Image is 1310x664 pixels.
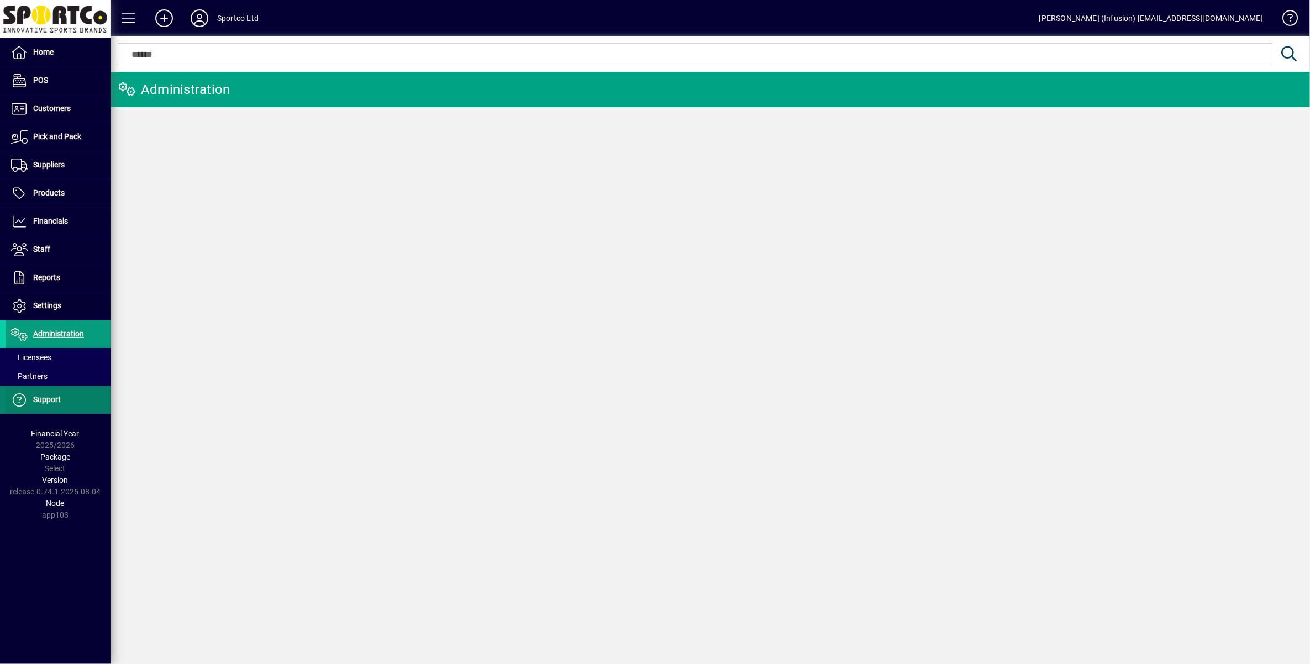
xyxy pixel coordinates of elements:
[6,367,111,386] a: Partners
[33,132,81,141] span: Pick and Pack
[33,48,54,56] span: Home
[31,429,80,438] span: Financial Year
[6,236,111,264] a: Staff
[33,188,65,197] span: Products
[46,499,65,508] span: Node
[6,348,111,367] a: Licensees
[40,452,70,461] span: Package
[33,76,48,85] span: POS
[6,180,111,207] a: Products
[6,67,111,94] a: POS
[33,329,84,338] span: Administration
[11,353,51,362] span: Licensees
[6,95,111,123] a: Customers
[33,160,65,169] span: Suppliers
[6,208,111,235] a: Financials
[119,81,230,98] div: Administration
[146,8,182,28] button: Add
[33,301,61,310] span: Settings
[6,292,111,320] a: Settings
[6,39,111,66] a: Home
[33,217,68,225] span: Financials
[1274,2,1296,38] a: Knowledge Base
[1039,9,1263,27] div: [PERSON_NAME] (Infusion) [EMAIL_ADDRESS][DOMAIN_NAME]
[6,151,111,179] a: Suppliers
[6,386,111,414] a: Support
[33,395,61,404] span: Support
[33,273,60,282] span: Reports
[6,264,111,292] a: Reports
[33,245,50,254] span: Staff
[43,476,69,484] span: Version
[217,9,259,27] div: Sportco Ltd
[11,372,48,381] span: Partners
[182,8,217,28] button: Profile
[6,123,111,151] a: Pick and Pack
[33,104,71,113] span: Customers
